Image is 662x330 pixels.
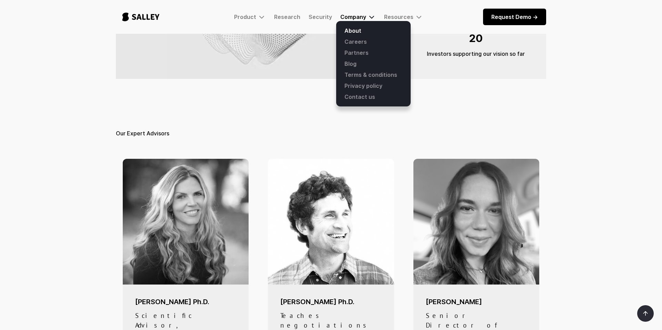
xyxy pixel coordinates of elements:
a: Privacy policy [340,80,407,91]
h5: [PERSON_NAME] Ph.D. [280,297,381,307]
a: Blog [340,58,407,69]
a: Request Demo -> [483,9,546,25]
h5: Our Expert Advisors [116,128,546,138]
div: Product [234,13,256,20]
a: About [340,25,407,36]
div: Resources [384,13,423,21]
nav: Company [336,21,411,106]
a: Terms & conditions [340,69,407,80]
a: Careers [340,36,407,47]
div: Resources [384,13,413,20]
div: 20 [418,29,534,48]
div: Investors supporting our vision so far [418,50,534,58]
a: Security [309,13,332,20]
a: home [116,6,166,28]
a: Research [274,13,300,20]
div: Product [234,13,266,21]
a: Partners [340,47,407,58]
h5: [PERSON_NAME] Ph.D. [135,297,236,307]
div: Company [340,13,366,20]
a: Contact us [340,91,407,102]
div: Company [340,13,376,21]
h5: [PERSON_NAME] [426,297,527,307]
